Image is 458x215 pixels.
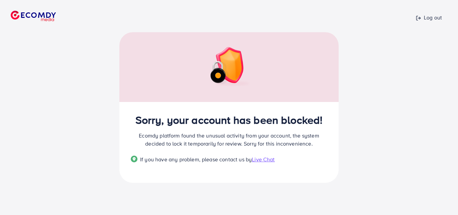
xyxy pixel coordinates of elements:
[11,11,56,21] img: logo
[140,156,252,163] span: If you have any problem, please contact us by
[131,113,327,126] h2: Sorry, your account has been blocked!
[131,131,327,148] p: Ecomdy platform found the unusual activity from your account, the system decided to lock it tempo...
[5,3,84,29] a: logo
[416,13,442,21] p: Log out
[430,185,453,210] iframe: Chat
[252,156,275,163] span: Live Chat
[205,47,253,87] img: img
[131,156,137,162] img: Popup guide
